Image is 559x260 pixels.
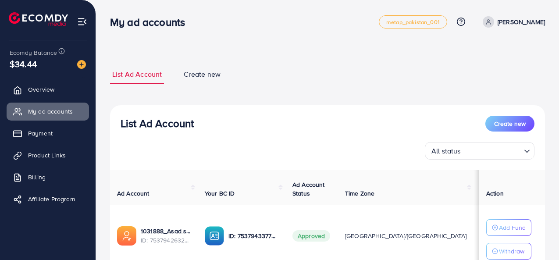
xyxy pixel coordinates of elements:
span: ID: 7537942632723562504 [141,236,191,245]
input: Search for option [463,143,520,157]
a: [PERSON_NAME] [479,16,545,28]
div: Search for option [425,142,534,160]
p: Add Fund [499,222,526,233]
span: Ad Account [117,189,150,198]
img: image [77,60,86,69]
span: Time Zone [345,189,374,198]
a: metap_pakistan_001 [379,15,447,28]
span: [GEOGRAPHIC_DATA]/[GEOGRAPHIC_DATA] [345,232,467,240]
a: Overview [7,81,89,98]
a: Billing [7,168,89,186]
img: ic-ba-acc.ded83a64.svg [205,226,224,246]
div: <span class='underline'>1031888_Asad shah 2_1755064281276</span></br>7537942632723562504 [141,227,191,245]
span: List Ad Account [112,69,162,79]
a: My ad accounts [7,103,89,120]
span: $34.44 [10,57,37,70]
a: 1031888_Asad shah 2_1755064281276 [141,227,191,235]
span: Approved [292,230,330,242]
a: Affiliate Program [7,190,89,208]
span: metap_pakistan_001 [386,19,440,25]
span: All status [430,145,463,157]
span: Create new [184,69,221,79]
span: Affiliate Program [28,195,75,203]
span: Overview [28,85,54,94]
a: Product Links [7,146,89,164]
img: menu [77,17,87,27]
img: ic-ads-acc.e4c84228.svg [117,226,136,246]
span: Billing [28,173,46,182]
span: Action [486,189,504,198]
button: Create new [485,116,534,132]
span: My ad accounts [28,107,73,116]
button: Withdraw [486,243,531,260]
p: ID: 7537943377279549456 [228,231,278,241]
span: Ad Account Status [292,180,325,198]
button: Add Fund [486,219,531,236]
h3: List Ad Account [121,117,194,130]
span: Payment [28,129,53,138]
p: Withdraw [499,246,524,256]
p: [PERSON_NAME] [498,17,545,27]
h3: My ad accounts [110,16,192,28]
span: Ecomdy Balance [10,48,57,57]
img: logo [9,12,68,26]
span: Create new [494,119,526,128]
span: Product Links [28,151,66,160]
a: Payment [7,125,89,142]
span: Your BC ID [205,189,235,198]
